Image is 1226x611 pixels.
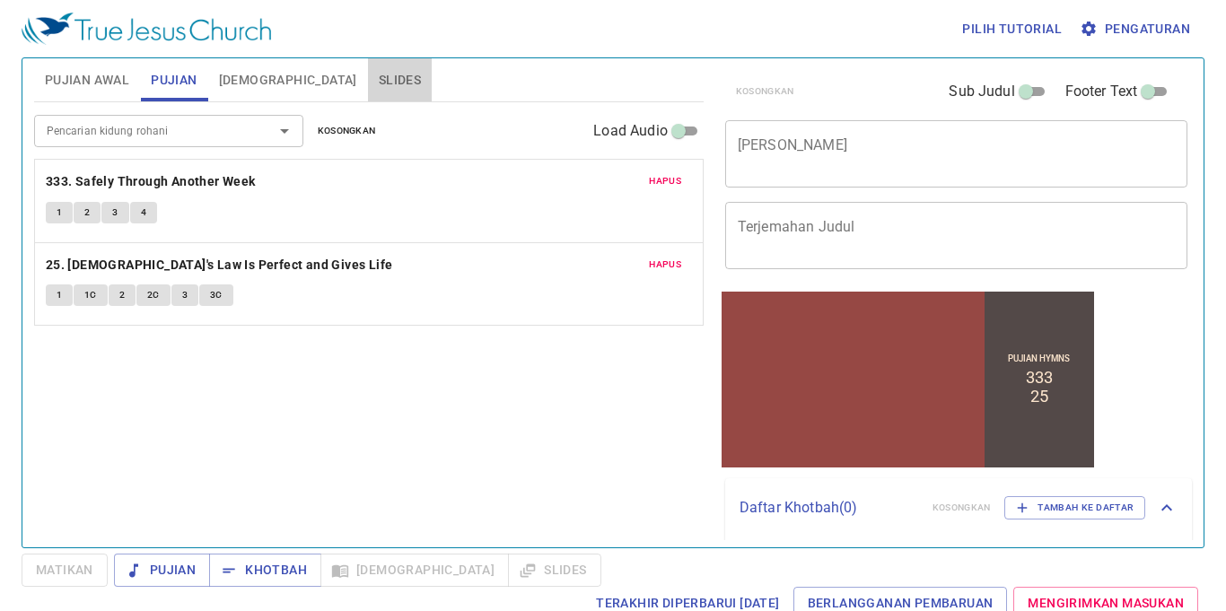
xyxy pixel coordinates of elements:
button: 3C [199,284,233,306]
span: [DEMOGRAPHIC_DATA] [219,69,357,92]
b: 25. [DEMOGRAPHIC_DATA]'s Law Is Perfect and Gives Life [46,254,393,276]
button: Tambah ke Daftar [1004,496,1145,519]
button: 333. Safely Through Another Week [46,170,258,193]
span: 4 [141,205,146,221]
button: Kosongkan [307,120,387,142]
span: Tambah ke Daftar [1016,500,1134,516]
button: Pengaturan [1076,13,1197,46]
button: 2C [136,284,171,306]
span: 3 [112,205,118,221]
button: 1C [74,284,108,306]
div: Daftar Khotbah(0)KosongkanTambah ke Daftar [725,478,1192,537]
button: 1 [46,284,73,306]
span: Pilih tutorial [962,18,1062,40]
button: 25. [DEMOGRAPHIC_DATA]'s Law Is Perfect and Gives Life [46,254,396,276]
button: Open [272,118,297,144]
span: Pujian Awal [45,69,129,92]
span: Hapus [649,173,681,189]
button: Hapus [638,254,692,275]
span: Pengaturan [1083,18,1190,40]
button: 3 [171,284,198,306]
span: 1C [84,287,97,303]
span: 3C [210,287,223,303]
button: Pilih tutorial [955,13,1069,46]
span: 3 [182,287,188,303]
span: 1 [57,205,62,221]
button: 3 [101,202,128,223]
span: Sub Judul [949,81,1014,102]
span: Kosongkan [318,123,376,139]
button: 2 [74,202,101,223]
span: Hapus [649,257,681,273]
iframe: from-child [718,288,1098,471]
span: Slides [379,69,421,92]
span: Footer Text [1065,81,1138,102]
span: Pujian [128,559,196,581]
span: Khotbah [223,559,307,581]
button: Hapus [638,170,692,192]
button: 1 [46,202,73,223]
span: 2C [147,287,160,303]
b: 333. Safely Through Another Week [46,170,256,193]
span: 2 [119,287,125,303]
button: Khotbah [209,554,321,587]
button: 2 [109,284,136,306]
button: Pujian [114,554,210,587]
span: Load Audio [593,120,668,142]
span: Pujian [151,69,197,92]
button: 4 [130,202,157,223]
span: 2 [84,205,90,221]
img: True Jesus Church [22,13,271,45]
span: 1 [57,287,62,303]
p: Daftar Khotbah ( 0 ) [740,497,918,519]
